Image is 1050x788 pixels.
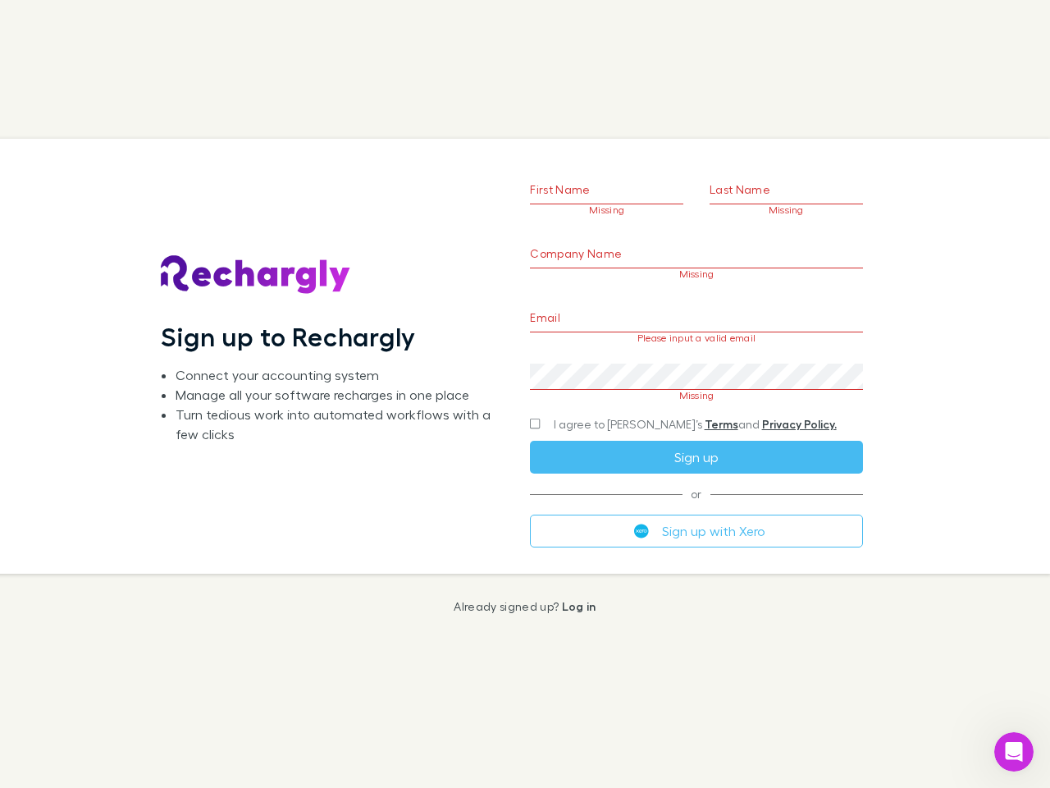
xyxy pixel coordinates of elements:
[530,332,862,344] p: Please input a valid email
[634,524,649,538] img: Xero's logo
[530,390,862,401] p: Missing
[176,405,504,444] li: Turn tedious work into automated workflows with a few clicks
[176,365,504,385] li: Connect your accounting system
[530,204,683,216] p: Missing
[161,321,416,352] h1: Sign up to Rechargly
[530,441,862,474] button: Sign up
[530,515,862,547] button: Sign up with Xero
[705,417,738,431] a: Terms
[562,599,596,613] a: Log in
[530,268,862,280] p: Missing
[994,732,1034,772] iframe: Intercom live chat
[454,600,596,613] p: Already signed up?
[554,416,837,433] span: I agree to [PERSON_NAME]’s and
[762,417,837,431] a: Privacy Policy.
[176,385,504,405] li: Manage all your software recharges in one place
[710,204,863,216] p: Missing
[530,493,862,494] span: or
[161,255,351,295] img: Rechargly's Logo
